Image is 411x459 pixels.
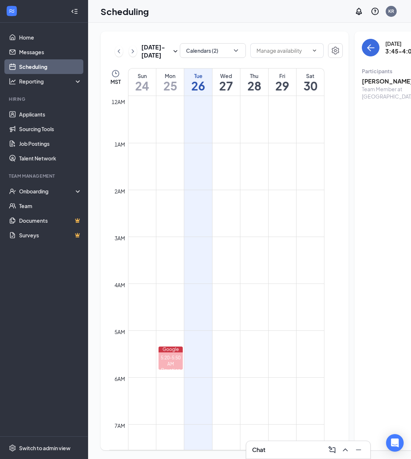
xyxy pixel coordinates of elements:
[19,122,82,136] a: Sourcing Tools
[386,434,404,452] div: Open Intercom Messenger
[353,444,364,456] button: Minimize
[212,72,240,79] div: Wed
[362,39,379,56] button: back-button
[371,7,379,16] svg: QuestionInfo
[159,367,183,373] div: Devotion
[297,69,324,96] a: August 30, 2025
[184,72,212,79] div: Tue
[252,446,265,454] h3: Chat
[71,8,78,15] svg: Collapse
[240,72,268,79] div: Thu
[328,445,337,454] svg: ComposeMessage
[269,79,296,92] h1: 29
[19,30,82,45] a: Home
[141,43,171,59] h3: [DATE] - [DATE]
[156,69,184,96] a: August 25, 2025
[19,213,82,228] a: DocumentsCrown
[269,72,296,79] div: Fri
[113,375,127,383] div: 6am
[156,72,184,79] div: Mon
[339,444,351,456] button: ChevronUp
[19,199,82,213] a: Team
[113,328,127,336] div: 5am
[159,347,183,352] div: Google
[113,140,127,148] div: 1am
[9,188,16,195] svg: UserCheck
[171,47,180,56] svg: SmallChevronDown
[101,5,149,18] h1: Scheduling
[341,445,350,454] svg: ChevronUp
[19,45,82,59] a: Messages
[354,445,363,454] svg: Minimize
[9,173,80,179] div: Team Management
[354,7,363,16] svg: Notifications
[129,47,137,56] svg: ChevronRight
[240,69,268,96] a: August 28, 2025
[113,281,127,289] div: 4am
[19,78,82,85] div: Reporting
[328,43,343,58] button: Settings
[269,69,296,96] a: August 29, 2025
[328,43,343,59] a: Settings
[19,444,70,452] div: Switch to admin view
[110,98,127,106] div: 12am
[159,355,183,367] div: 5:20-5:50 AM
[232,47,240,54] svg: ChevronDown
[331,46,340,55] svg: Settings
[19,136,82,151] a: Job Postings
[110,78,121,85] span: MST
[240,79,268,92] h1: 28
[113,187,127,195] div: 2am
[115,46,123,57] button: ChevronLeft
[312,48,317,53] svg: ChevronDown
[115,47,123,56] svg: ChevronLeft
[9,78,16,85] svg: Analysis
[297,79,324,92] h1: 30
[257,47,309,55] input: Manage availability
[297,72,324,79] div: Sat
[113,422,127,430] div: 7am
[156,79,184,92] h1: 25
[129,46,137,57] button: ChevronRight
[19,151,82,166] a: Talent Network
[212,69,240,96] a: August 27, 2025
[128,72,156,79] div: Sun
[9,444,16,452] svg: Settings
[19,188,76,195] div: Onboarding
[388,8,394,14] div: KR
[19,107,82,122] a: Applicants
[19,228,82,243] a: SurveysCrown
[9,96,80,102] div: Hiring
[19,59,82,74] a: Scheduling
[8,7,15,15] svg: WorkstreamLogo
[184,79,212,92] h1: 26
[180,43,246,58] button: Calendars (2)ChevronDown
[326,444,338,456] button: ComposeMessage
[128,79,156,92] h1: 24
[366,43,375,52] svg: ArrowLeft
[128,69,156,96] a: August 24, 2025
[111,69,120,78] svg: Clock
[212,79,240,92] h1: 27
[113,234,127,242] div: 3am
[184,69,212,96] a: August 26, 2025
